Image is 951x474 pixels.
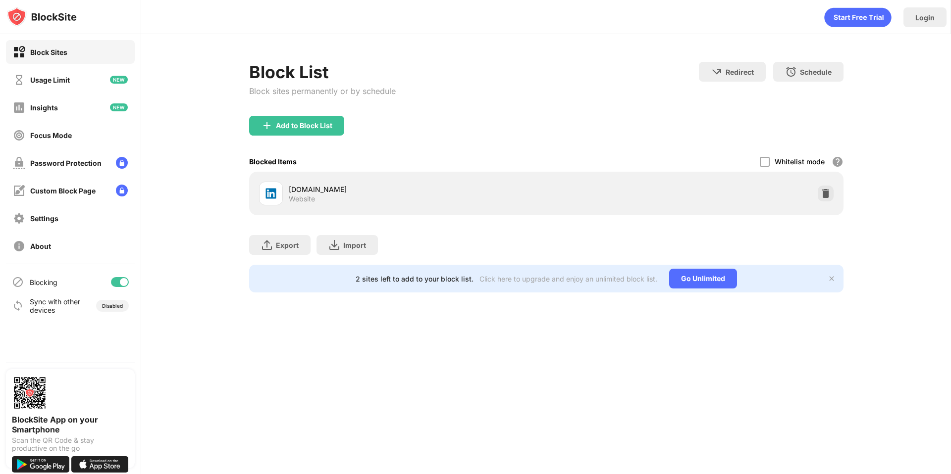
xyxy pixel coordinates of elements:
[13,46,25,58] img: block-on.svg
[12,276,24,288] img: blocking-icon.svg
[30,131,72,140] div: Focus Mode
[800,68,832,76] div: Schedule
[669,269,737,288] div: Go Unlimited
[12,415,129,434] div: BlockSite App on your Smartphone
[343,241,366,249] div: Import
[30,278,57,286] div: Blocking
[824,7,892,27] div: animation
[13,157,25,169] img: password-protection-off.svg
[276,122,332,130] div: Add to Block List
[13,101,25,114] img: insights-off.svg
[116,185,128,196] img: lock-menu.svg
[13,129,25,142] img: focus-off.svg
[7,7,77,27] img: logo-blocksite.svg
[289,184,546,194] div: [DOMAIN_NAME]
[356,275,474,283] div: 2 sites left to add to your block list.
[13,74,25,86] img: time-usage-off.svg
[265,188,277,199] img: favicons
[249,62,396,82] div: Block List
[276,241,299,249] div: Export
[12,375,48,411] img: options-page-qr-code.png
[30,242,51,250] div: About
[71,456,129,473] img: download-on-the-app-store.svg
[30,297,81,314] div: Sync with other devices
[828,275,836,283] img: x-button.svg
[249,86,396,96] div: Block sites permanently or by schedule
[289,194,315,203] div: Website
[30,103,58,112] div: Insights
[13,212,25,225] img: settings-off.svg
[30,76,70,84] div: Usage Limit
[116,157,128,169] img: lock-menu.svg
[12,436,129,452] div: Scan the QR Code & stay productive on the go
[13,185,25,197] img: customize-block-page-off.svg
[110,76,128,84] img: new-icon.svg
[102,303,123,309] div: Disabled
[775,157,825,166] div: Whitelist mode
[30,214,58,223] div: Settings
[249,157,297,166] div: Blocked Items
[726,68,754,76] div: Redirect
[13,240,25,252] img: about-off.svg
[30,159,102,167] div: Password Protection
[12,456,69,473] img: get-it-on-google-play.svg
[915,13,935,22] div: Login
[30,187,96,195] div: Custom Block Page
[12,300,24,312] img: sync-icon.svg
[110,103,128,111] img: new-icon.svg
[479,275,657,283] div: Click here to upgrade and enjoy an unlimited block list.
[30,48,67,56] div: Block Sites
